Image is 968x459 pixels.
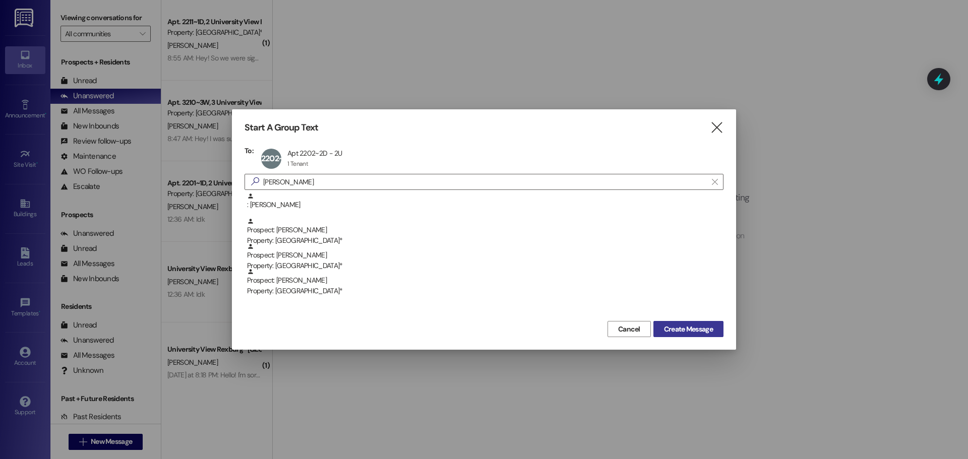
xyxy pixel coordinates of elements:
i:  [710,122,723,133]
div: Apt 2202~2D - 2U [287,149,342,158]
div: Prospect: [PERSON_NAME] [247,243,723,272]
div: : [PERSON_NAME] [245,192,723,218]
button: Clear text [707,174,723,189]
h3: Start A Group Text [245,122,318,134]
div: : [PERSON_NAME] [247,192,723,210]
button: Cancel [608,321,651,337]
button: Create Message [653,321,723,337]
span: Cancel [618,324,640,335]
div: Property: [GEOGRAPHIC_DATA]* [247,260,723,271]
span: Create Message [664,324,713,335]
div: Property: [GEOGRAPHIC_DATA]* [247,286,723,296]
div: Prospect: [PERSON_NAME]Property: [GEOGRAPHIC_DATA]* [245,243,723,268]
div: Prospect: [PERSON_NAME] [247,218,723,246]
span: 2202~2D [261,153,292,164]
div: Prospect: [PERSON_NAME] [247,268,723,297]
div: Property: [GEOGRAPHIC_DATA]* [247,235,723,246]
input: Search for any contact or apartment [263,175,707,189]
i:  [712,178,717,186]
div: Prospect: [PERSON_NAME]Property: [GEOGRAPHIC_DATA]* [245,268,723,293]
i:  [247,176,263,187]
div: Prospect: [PERSON_NAME]Property: [GEOGRAPHIC_DATA]* [245,218,723,243]
h3: To: [245,146,254,155]
div: 1 Tenant [287,160,308,168]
